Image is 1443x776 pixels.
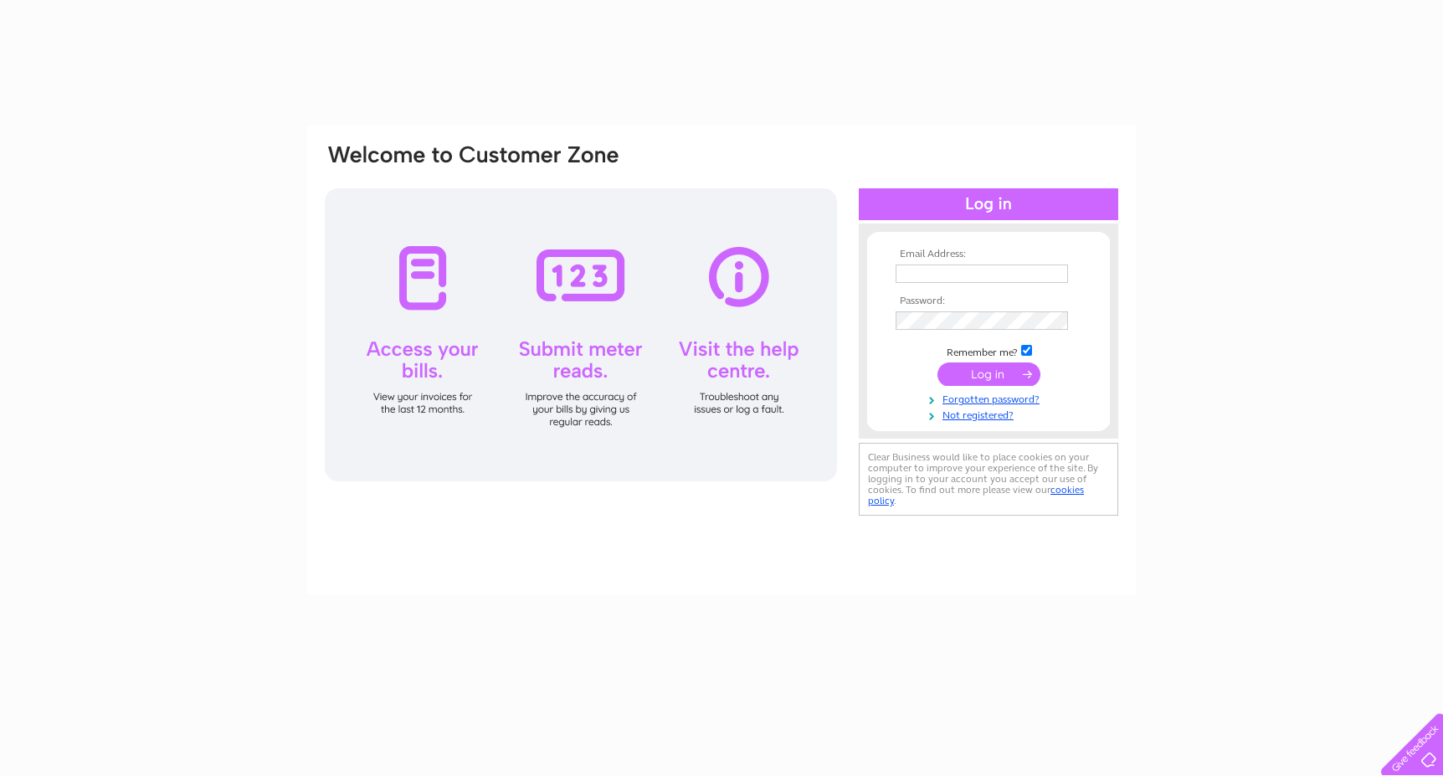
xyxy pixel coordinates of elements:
[896,390,1086,406] a: Forgotten password?
[868,484,1084,506] a: cookies policy
[859,443,1118,516] div: Clear Business would like to place cookies on your computer to improve your experience of the sit...
[896,406,1086,422] a: Not registered?
[891,342,1086,359] td: Remember me?
[891,249,1086,260] th: Email Address:
[891,295,1086,307] th: Password:
[937,362,1040,386] input: Submit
